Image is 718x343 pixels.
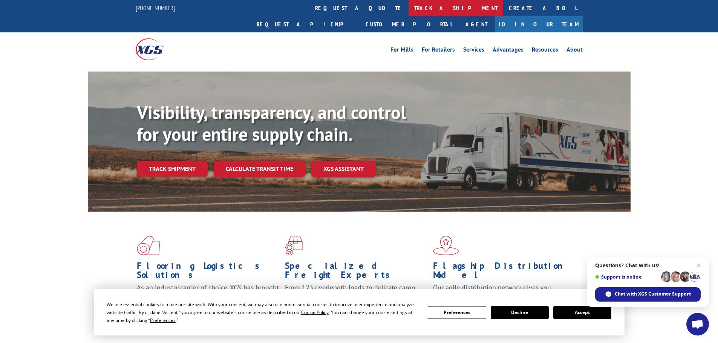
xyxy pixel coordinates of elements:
b: Visibility, transparency, and control for your entire supply chain. [137,101,406,146]
a: Join Our Team [495,16,583,32]
button: Decline [491,306,549,319]
h1: Flooring Logistics Solutions [137,261,279,283]
a: Agent [458,16,495,32]
a: For Mills [390,47,413,55]
a: Customer Portal [360,16,458,32]
span: Support is online [595,274,658,280]
a: XGS ASSISTANT [311,161,376,177]
a: [PHONE_NUMBER] [136,4,175,12]
h1: Flagship Distribution Model [433,261,576,283]
img: xgs-icon-focused-on-flooring-red [285,236,303,255]
a: Resources [532,47,558,55]
img: xgs-icon-total-supply-chain-intelligence-red [137,236,160,255]
a: Advantages [493,47,524,55]
a: Services [463,47,484,55]
span: Questions? Chat with us! [595,262,701,268]
div: Cookie Consent Prompt [94,289,625,335]
a: Calculate transit time [214,161,305,177]
a: For Retailers [422,47,455,55]
p: From 123 overlength loads to delicate cargo, our experienced staff knows the best way to move you... [285,283,427,317]
span: Chat with XGS Customer Support [595,287,701,302]
h1: Specialized Freight Experts [285,261,427,283]
a: Open chat [686,313,709,335]
div: We use essential cookies to make our site work. With your consent, we may also use non-essential ... [107,300,419,324]
a: Request a pickup [251,16,360,32]
button: Accept [553,306,611,319]
button: Preferences [428,306,486,319]
a: Track shipment [137,161,208,177]
span: Preferences [150,317,176,323]
span: Cookie Policy [301,309,329,316]
img: xgs-icon-flagship-distribution-model-red [433,236,459,255]
span: As an industry carrier of choice, XGS has brought innovation and dedication to flooring logistics... [137,283,279,310]
span: Chat with XGS Customer Support [615,291,691,297]
a: About [566,47,583,55]
span: Our agile distribution network gives you nationwide inventory management on demand. [433,283,572,301]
